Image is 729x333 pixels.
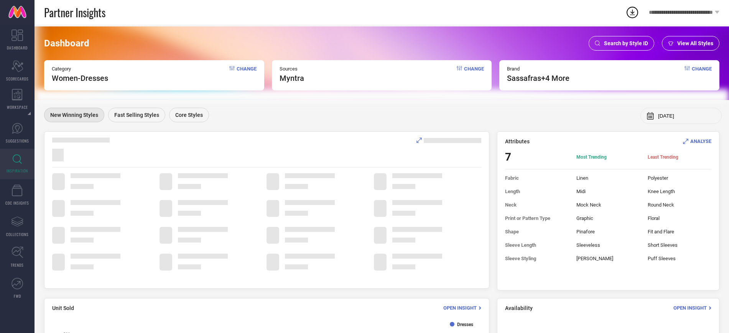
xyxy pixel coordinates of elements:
span: Change [237,66,257,83]
span: myntra [280,74,304,83]
span: Pinafore [576,229,640,235]
span: TRENDS [11,262,24,268]
div: Analyse [416,138,481,143]
span: 7 [505,151,569,163]
span: Mock Neck [576,202,640,208]
span: Partner Insights [44,5,105,20]
span: WORKSPACE [7,104,28,110]
span: Fast Selling Styles [114,112,159,118]
span: Fabric [505,175,569,181]
input: Select month [658,113,716,119]
span: Search by Style ID [604,40,648,46]
span: ANALYSE [690,138,711,144]
span: Round Neck [648,202,711,208]
span: Knee Length [648,189,711,194]
span: Fit and Flare [648,229,711,235]
span: Neck [505,202,569,208]
span: Women-Dresses [52,74,108,83]
div: Analyse [683,138,711,145]
span: Attributes [505,138,530,144]
span: SCORECARDS [6,76,29,82]
span: Category [52,66,108,72]
span: View All Styles [677,40,713,46]
span: Length [505,189,569,194]
span: DASHBOARD [7,45,28,51]
span: sassafras +4 More [507,74,569,83]
span: Floral [648,215,711,221]
div: Open download list [625,5,639,19]
span: Graphic [576,215,640,221]
span: Dashboard [44,38,89,49]
span: Open Insight [443,305,477,311]
span: Most Trending [576,154,640,160]
div: Open Insight [673,304,711,312]
span: Change [692,66,712,83]
span: FWD [14,293,21,299]
span: Shape [505,229,569,235]
span: COLLECTIONS [6,231,29,237]
span: Least Trending [648,154,711,160]
span: [PERSON_NAME] [576,256,640,261]
span: Open Insight [673,305,707,311]
span: Change [464,66,484,83]
span: Linen [576,175,640,181]
span: SUGGESTIONS [6,138,29,144]
span: Core Styles [175,112,203,118]
span: Midi [576,189,640,194]
span: Brand [507,66,569,72]
span: Availability [505,305,533,311]
span: CDC INSIGHTS [5,200,29,206]
span: Sleeve Styling [505,256,569,261]
span: New Winning Styles [50,112,98,118]
span: Polyester [648,175,711,181]
text: Dresses [457,322,473,327]
span: Sleeveless [576,242,640,248]
div: Open Insight [443,304,481,312]
span: Sources [280,66,304,72]
span: Puff Sleeves [648,256,711,261]
span: INSPIRATION [7,168,28,174]
span: Unit Sold [52,305,74,311]
span: Short Sleeves [648,242,711,248]
span: Print or Pattern Type [505,215,569,221]
span: Sleeve Length [505,242,569,248]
